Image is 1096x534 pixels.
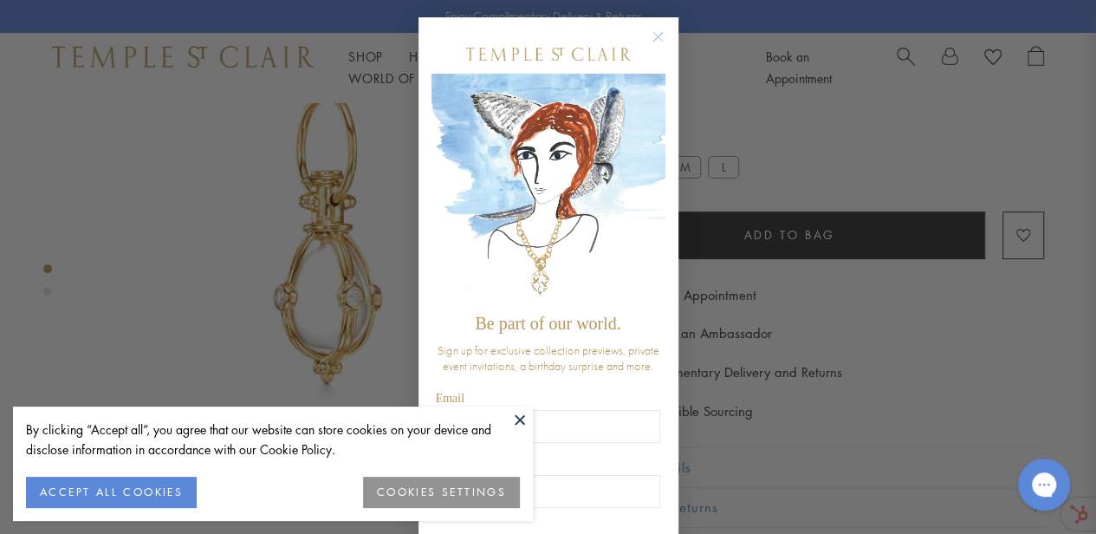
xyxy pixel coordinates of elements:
img: Temple St. Clair [466,48,631,61]
button: ACCEPT ALL COOKIES [26,477,197,508]
span: Sign up for exclusive collection previews, private event invitations, a birthday surprise and more. [438,342,659,374]
span: Email [436,392,464,405]
img: c4a9eb12-d91a-4d4a-8ee0-386386f4f338.jpeg [431,74,665,305]
div: By clicking “Accept all”, you agree that our website can store cookies on your device and disclos... [26,420,520,459]
iframe: Gorgias live chat messenger [1009,453,1079,517]
span: Be part of our world. [475,314,620,333]
input: Email [437,410,660,443]
button: COOKIES SETTINGS [363,477,520,508]
button: Close dialog [656,35,678,56]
